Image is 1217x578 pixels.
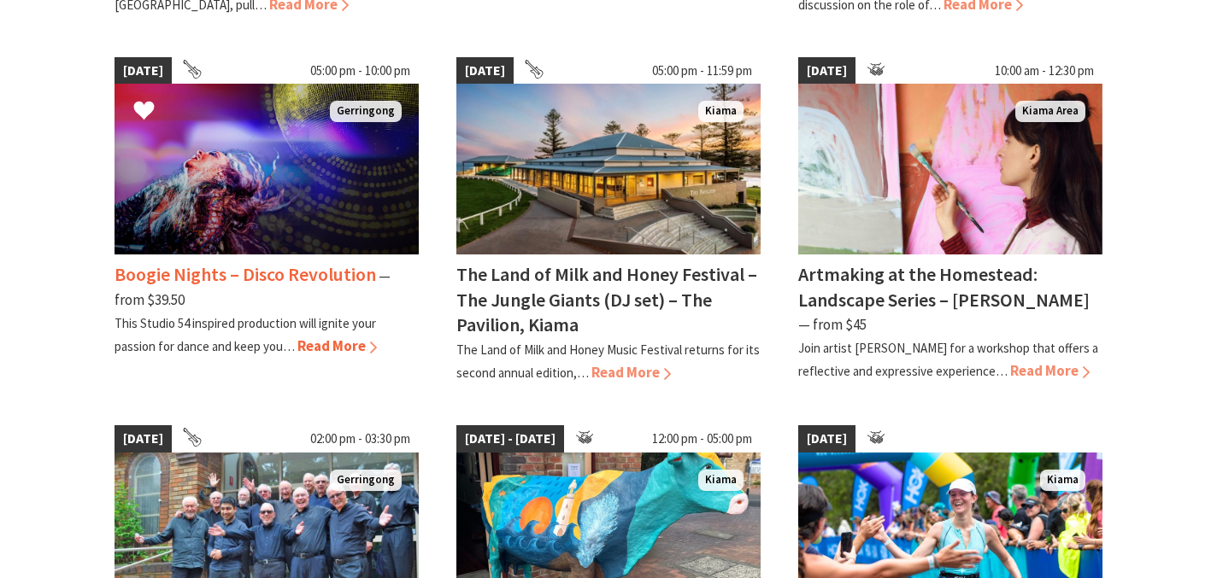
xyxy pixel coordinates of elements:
[115,84,419,254] img: Boogie Nights
[698,101,744,122] span: Kiama
[798,315,867,334] span: ⁠— from $45
[115,57,172,85] span: [DATE]
[1040,470,1085,491] span: Kiama
[1015,101,1085,122] span: Kiama Area
[456,57,761,385] a: [DATE] 05:00 pm - 11:59 pm Land of Milk an Honey Festival Kiama The Land of Milk and Honey Festiv...
[115,262,376,286] h4: Boogie Nights – Disco Revolution
[456,57,514,85] span: [DATE]
[798,425,855,452] span: [DATE]
[456,425,564,452] span: [DATE] - [DATE]
[456,342,760,381] p: The Land of Milk and Honey Music Festival returns for its second annual edition,…
[1010,361,1090,380] span: Read More
[798,57,1102,385] a: [DATE] 10:00 am - 12:30 pm Artist holds paint brush whilst standing with several artworks behind ...
[330,101,402,122] span: Gerringong
[302,425,419,452] span: 02:00 pm - 03:30 pm
[456,84,761,254] img: Land of Milk an Honey Festival
[986,57,1102,85] span: 10:00 am - 12:30 pm
[591,363,671,382] span: Read More
[644,57,761,85] span: 05:00 pm - 11:59 pm
[330,470,402,491] span: Gerringong
[115,57,419,385] a: [DATE] 05:00 pm - 10:00 pm Boogie Nights Gerringong Boogie Nights – Disco Revolution ⁠— from $39....
[115,266,391,308] span: ⁠— from $39.50
[115,315,376,354] p: This Studio 54 inspired production will ignite your passion for dance and keep you…
[302,57,419,85] span: 05:00 pm - 10:00 pm
[644,425,761,452] span: 12:00 pm - 05:00 pm
[698,470,744,491] span: Kiama
[297,336,377,355] span: Read More
[456,262,757,336] h4: The Land of Milk and Honey Festival – The Jungle Giants (DJ set) – The Pavilion, Kiama
[798,340,1098,379] p: Join artist [PERSON_NAME] for a workshop that offers a reflective and expressive experience…
[115,425,172,452] span: [DATE]
[798,57,855,85] span: [DATE]
[798,84,1102,254] img: Artist holds paint brush whilst standing with several artworks behind her
[798,262,1090,311] h4: Artmaking at the Homestead: Landscape Series – [PERSON_NAME]
[116,83,172,141] button: Click to Favourite Boogie Nights – Disco Revolution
